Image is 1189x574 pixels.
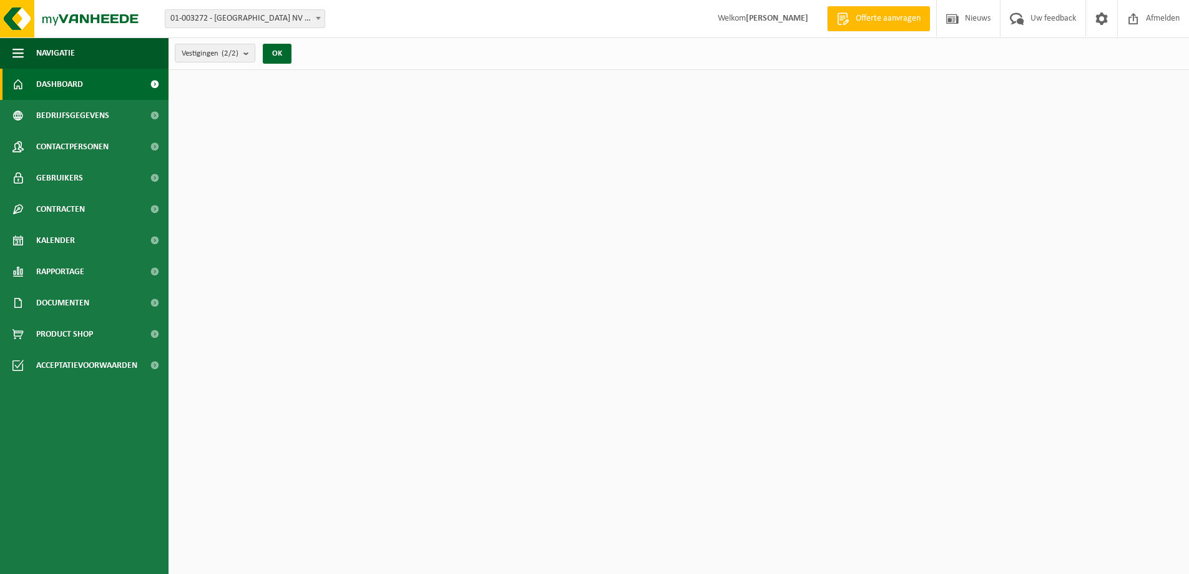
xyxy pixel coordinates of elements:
[36,319,93,350] span: Product Shop
[36,100,109,131] span: Bedrijfsgegevens
[36,69,83,100] span: Dashboard
[36,131,109,162] span: Contactpersonen
[36,225,75,256] span: Kalender
[175,44,255,62] button: Vestigingen(2/2)
[36,37,75,69] span: Navigatie
[853,12,924,25] span: Offerte aanvragen
[165,9,325,28] span: 01-003272 - BELGOSUC NV - BEERNEM
[827,6,930,31] a: Offerte aanvragen
[36,350,137,381] span: Acceptatievoorwaarden
[182,44,238,63] span: Vestigingen
[165,10,325,27] span: 01-003272 - BELGOSUC NV - BEERNEM
[36,287,89,319] span: Documenten
[746,14,808,23] strong: [PERSON_NAME]
[222,49,238,57] count: (2/2)
[36,194,85,225] span: Contracten
[36,162,83,194] span: Gebruikers
[36,256,84,287] span: Rapportage
[263,44,291,64] button: OK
